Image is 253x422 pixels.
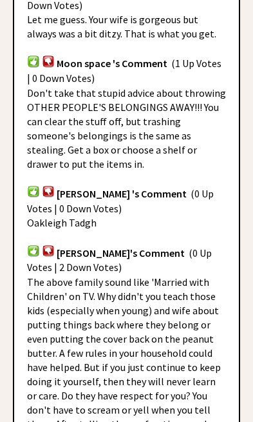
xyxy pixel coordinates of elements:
[27,55,40,67] img: votup.png
[57,57,167,70] span: Moon space 's Comment
[42,55,55,67] img: votdown.png
[42,185,55,197] img: votdown.png
[27,245,40,257] img: votup.png
[27,86,226,170] span: Don't take that stupid advice about throwing OTHER PEOPLE'S BELONGINGS AWAY!!! You can clear the ...
[42,245,55,257] img: votdown.png
[27,185,40,197] img: votup.png
[27,13,216,40] span: Let me guess. Your wife is gorgeous but always was a bit ditzy. That is what you get.
[27,216,97,229] span: Oakleigh Tadgh
[27,246,212,274] span: (0 Up Votes | 2 Down Votes)
[57,246,185,259] span: [PERSON_NAME]'s Comment
[27,187,214,214] span: (0 Up Votes | 0 Down Votes)
[57,187,187,200] span: [PERSON_NAME] 's Comment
